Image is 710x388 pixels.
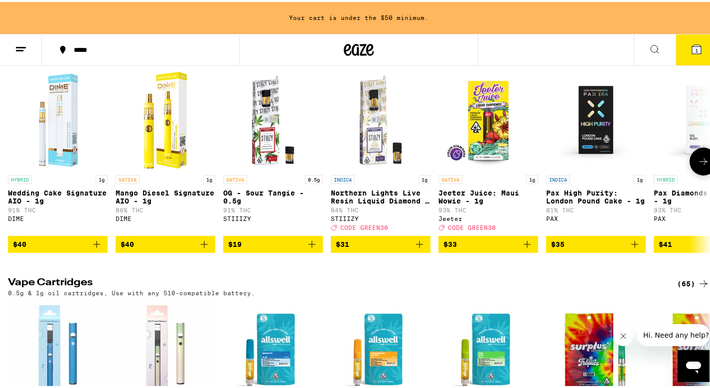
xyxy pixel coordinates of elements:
[8,213,108,220] div: DIME
[526,173,538,182] p: 1g
[331,187,430,203] p: Northern Lights Live Resin Liquid Diamond - 1g
[546,205,646,211] p: 81% THC
[438,187,538,203] p: Jeeter Juice: Maui Wowie - 1g
[695,45,698,51] span: 1
[678,348,710,380] iframe: Button to launch messaging window
[331,205,430,211] p: 84% THC
[331,234,430,251] button: Add to bag
[613,324,633,344] iframe: Close message
[116,234,215,251] button: Add to bag
[116,68,215,234] a: Open page for Mango Diesel Signature AIO - 1g from DIME
[331,68,430,168] img: STIIIZY - Northern Lights Live Resin Liquid Diamond - 1g
[546,68,646,234] a: Open page for Pax High Purity: London Pound Cake - 1g from PAX
[223,213,323,220] div: STIIIZY
[116,187,215,203] p: Mango Diesel Signature AIO - 1g
[96,173,108,182] p: 1g
[438,213,538,220] div: Jeeter
[8,187,108,203] p: Wedding Cake Signature AIO - 1g
[438,205,538,211] p: 93% THC
[138,68,194,168] img: DIME - Mango Diesel Signature AIO - 1g
[223,187,323,203] p: OG - Sour Tangie - 0.5g
[8,288,255,294] p: 0.5g & 1g oil cartridges, Use with any 510-compatible battery.
[659,238,672,246] span: $41
[8,173,32,182] p: HYBRID
[8,234,108,251] button: Add to bag
[331,68,430,234] a: Open page for Northern Lights Live Resin Liquid Diamond - 1g from STIIIZY
[443,238,457,246] span: $33
[223,68,323,168] img: STIIIZY - OG - Sour Tangie - 0.5g
[336,238,349,246] span: $31
[116,205,215,211] p: 86% THC
[419,173,430,182] p: 1g
[438,68,538,168] img: Jeeter - Jeeter Juice: Maui Wowie - 1g
[8,68,108,234] a: Open page for Wedding Cake Signature AIO - 1g from DIME
[121,238,134,246] span: $40
[654,173,678,182] p: HYBRID
[116,213,215,220] div: DIME
[223,234,323,251] button: Add to bag
[438,234,538,251] button: Add to bag
[8,205,108,211] p: 91% THC
[438,173,462,182] p: SATIVA
[551,238,565,246] span: $35
[8,68,108,168] img: DIME - Wedding Cake Signature AIO - 1g
[546,234,646,251] button: Add to bag
[546,173,570,182] p: INDICA
[305,173,323,182] p: 0.5g
[116,173,140,182] p: SATIVA
[340,222,388,229] span: CODE GREEN30
[223,173,247,182] p: SATIVA
[546,68,646,168] img: PAX - Pax High Purity: London Pound Cake - 1g
[223,68,323,234] a: Open page for OG - Sour Tangie - 0.5g from STIIIZY
[634,173,646,182] p: 1g
[331,213,430,220] div: STIIIZY
[331,173,355,182] p: INDICA
[223,205,323,211] p: 91% THC
[438,68,538,234] a: Open page for Jeeter Juice: Maui Wowie - 1g from Jeeter
[546,213,646,220] div: PAX
[546,187,646,203] p: Pax High Purity: London Pound Cake - 1g
[13,238,26,246] span: $40
[228,238,242,246] span: $19
[677,276,710,288] a: (65)
[8,276,661,288] h2: Vape Cartridges
[448,222,496,229] span: CODE GREEN30
[203,173,215,182] p: 1g
[637,322,710,344] iframe: Message from company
